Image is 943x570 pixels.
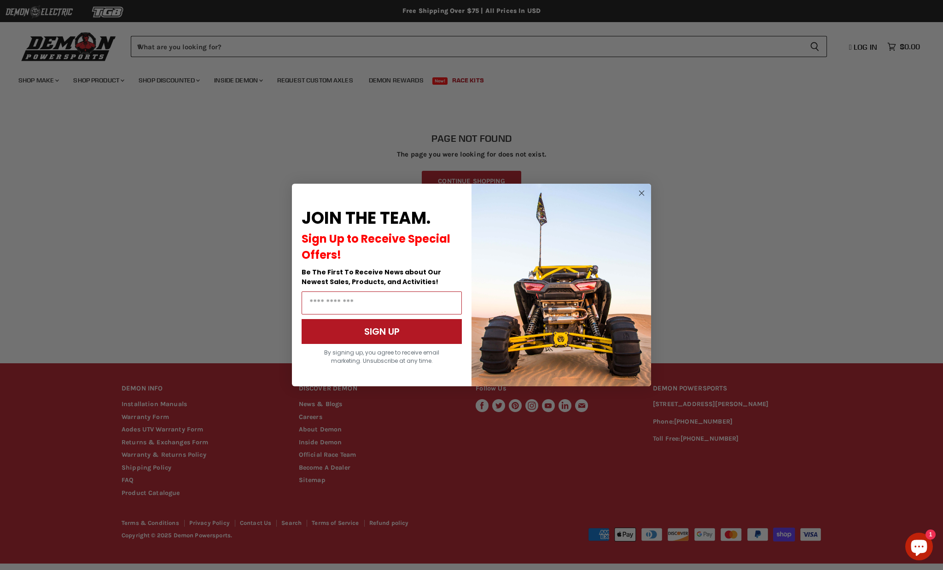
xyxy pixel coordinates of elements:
[302,319,462,344] button: SIGN UP
[902,533,936,563] inbox-online-store-chat: Shopify online store chat
[302,268,441,286] span: Be The First To Receive News about Our Newest Sales, Products, and Activities!
[324,349,439,365] span: By signing up, you agree to receive email marketing. Unsubscribe at any time.
[302,291,462,314] input: Email Address
[636,187,647,199] button: Close dialog
[302,231,450,262] span: Sign Up to Receive Special Offers!
[302,206,431,230] span: JOIN THE TEAM.
[471,184,651,386] img: a9095488-b6e7-41ba-879d-588abfab540b.jpeg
